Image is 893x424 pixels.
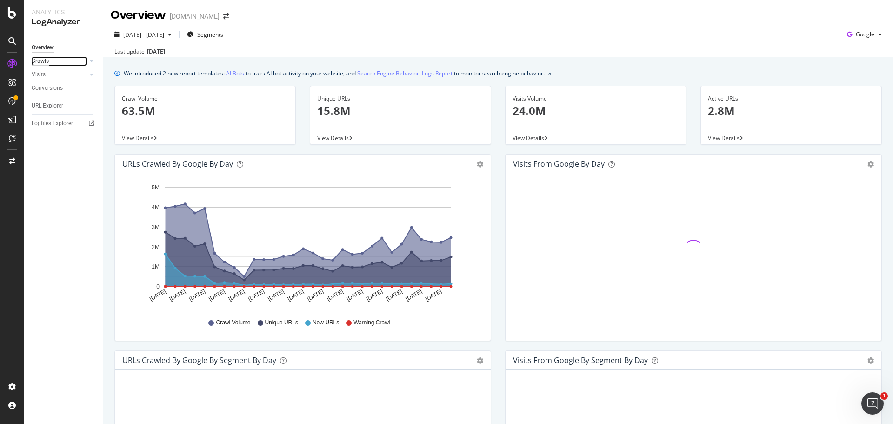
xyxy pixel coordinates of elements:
div: URL Explorer [32,101,63,111]
text: 2M [152,244,160,250]
div: Unique URLs [317,94,484,103]
p: 15.8M [317,103,484,119]
span: Crawl Volume [216,319,250,327]
div: gear [867,161,874,168]
div: info banner [114,68,882,78]
div: URLs Crawled by Google by day [122,159,233,168]
div: Visits from Google by day [513,159,605,168]
div: Visits from Google By Segment By Day [513,356,648,365]
div: gear [477,161,483,168]
div: gear [477,357,483,364]
p: 63.5M [122,103,288,119]
text: 5M [152,184,160,191]
div: [DATE] [147,47,165,56]
p: 2.8M [708,103,874,119]
text: [DATE] [267,288,285,303]
div: Crawl Volume [122,94,288,103]
a: URL Explorer [32,101,96,111]
p: 24.0M [513,103,679,119]
text: [DATE] [365,288,384,303]
span: View Details [513,134,544,142]
span: New URLs [313,319,339,327]
div: Last update [114,47,165,56]
text: 3M [152,224,160,230]
text: [DATE] [385,288,404,303]
span: 1 [880,392,888,400]
div: [DOMAIN_NAME] [170,12,220,21]
text: [DATE] [405,288,423,303]
div: gear [867,357,874,364]
a: Search Engine Behavior: Logs Report [357,68,453,78]
span: [DATE] - [DATE] [123,31,164,39]
div: Active URLs [708,94,874,103]
text: 4M [152,204,160,211]
text: [DATE] [326,288,344,303]
div: Overview [111,7,166,23]
iframe: Intercom live chat [861,392,884,415]
span: Unique URLs [265,319,298,327]
text: [DATE] [346,288,364,303]
text: 0 [156,283,160,290]
text: [DATE] [247,288,266,303]
div: Overview [32,43,54,53]
span: Segments [197,31,223,39]
a: Crawls [32,56,87,66]
button: Google [843,27,886,42]
a: AI Bots [226,68,244,78]
div: Visits [32,70,46,80]
div: Crawls [32,56,49,66]
text: [DATE] [306,288,325,303]
a: Conversions [32,83,96,93]
text: [DATE] [188,288,207,303]
span: Warning Crawl [353,319,390,327]
a: Visits [32,70,87,80]
div: LogAnalyzer [32,17,95,27]
button: Segments [183,27,227,42]
span: View Details [317,134,349,142]
text: [DATE] [207,288,226,303]
div: arrow-right-arrow-left [223,13,229,20]
svg: A chart. [122,181,480,310]
text: 1M [152,263,160,270]
span: Google [856,30,874,38]
div: We introduced 2 new report templates: to track AI bot activity on your website, and to monitor se... [124,68,545,78]
a: Overview [32,43,96,53]
span: View Details [708,134,740,142]
text: [DATE] [287,288,305,303]
text: [DATE] [148,288,167,303]
div: Logfiles Explorer [32,119,73,128]
a: Logfiles Explorer [32,119,96,128]
text: [DATE] [424,288,443,303]
span: View Details [122,134,153,142]
div: Visits Volume [513,94,679,103]
div: Analytics [32,7,95,17]
div: Conversions [32,83,63,93]
text: [DATE] [227,288,246,303]
div: URLs Crawled by Google By Segment By Day [122,356,276,365]
button: [DATE] - [DATE] [111,27,175,42]
button: close banner [546,67,553,80]
text: [DATE] [168,288,187,303]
